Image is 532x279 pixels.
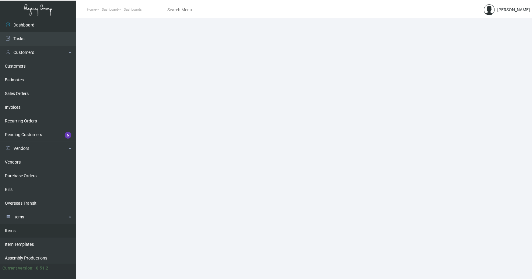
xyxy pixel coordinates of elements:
div: 0.51.2 [36,265,48,271]
div: [PERSON_NAME] [497,7,530,13]
span: Dashboard [102,8,118,12]
div: Current version: [2,265,34,271]
span: Dashboards [124,8,142,12]
img: admin@bootstrapmaster.com [484,4,495,15]
span: Home [87,8,96,12]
